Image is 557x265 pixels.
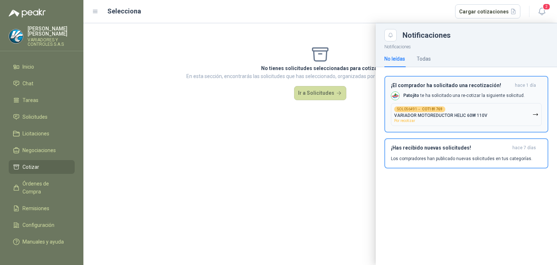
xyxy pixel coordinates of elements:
button: 2 [535,5,548,18]
div: Todas [417,55,431,63]
span: Por recotizar [394,119,415,123]
h3: ¡Has recibido nuevas solicitudes! [391,145,509,151]
span: Remisiones [22,204,49,212]
p: [PERSON_NAME] [PERSON_NAME] [28,26,75,36]
a: Tareas [9,93,75,107]
span: hace 1 día [515,82,536,89]
div: SOL056491 → [394,106,445,112]
span: Tareas [22,96,38,104]
span: Manuales y ayuda [22,238,64,246]
span: Órdenes de Compra [22,180,68,196]
a: Órdenes de Compra [9,177,75,199]
a: Chat [9,77,75,90]
span: Negociaciones [22,146,56,154]
p: VARIADOR MOTOREDUCTOR HELIC 60W 110V [394,113,487,118]
span: Inicio [22,63,34,71]
p: Los compradores han publicado nuevas solicitudes en tus categorías. [391,155,532,162]
a: Manuales y ayuda [9,235,75,249]
a: Inicio [9,60,75,74]
b: Patojito [403,93,419,98]
span: Solicitudes [22,113,48,121]
h2: Selecciona [107,6,141,16]
a: Licitaciones [9,127,75,140]
button: Close [384,29,397,41]
b: COT181769 [422,107,442,111]
span: hace 7 días [512,145,536,151]
p: VARIADORES Y CONTROLES S.A.S [28,38,75,46]
img: Company Logo [391,92,399,100]
span: Chat [22,79,33,87]
button: Cargar cotizaciones [455,4,521,19]
a: Solicitudes [9,110,75,124]
img: Logo peakr [9,9,46,17]
span: Licitaciones [22,130,49,138]
div: Notificaciones [403,32,548,39]
p: Notificaciones [376,41,557,50]
span: Cotizar [22,163,39,171]
button: ¡El comprador ha solicitado una recotización!hace 1 día Company LogoPatojito te ha solicitado una... [384,76,548,132]
a: Configuración [9,218,75,232]
span: 2 [542,3,550,10]
a: Remisiones [9,201,75,215]
p: te ha solicitado una re-cotizar la siguiente solicitud. [403,93,525,99]
div: No leídas [384,55,405,63]
button: ¡Has recibido nuevas solicitudes!hace 7 días Los compradores han publicado nuevas solicitudes en ... [384,138,548,168]
a: Negociaciones [9,143,75,157]
span: Configuración [22,221,54,229]
h3: ¡El comprador ha solicitado una recotización! [391,82,512,89]
img: Company Logo [9,29,23,43]
button: SOL056491→COT181769VARIADOR MOTOREDUCTOR HELIC 60W 110VPor recotizar [391,103,542,126]
a: Cotizar [9,160,75,174]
